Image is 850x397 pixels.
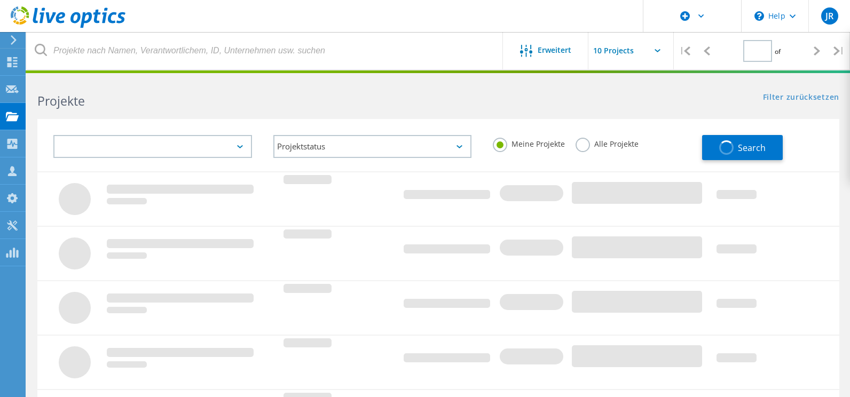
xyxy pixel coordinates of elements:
[37,92,85,109] b: Projekte
[825,12,833,20] span: JR
[576,138,639,148] label: Alle Projekte
[754,11,764,21] svg: \n
[493,138,565,148] label: Meine Projekte
[775,47,781,56] span: of
[273,135,472,158] div: Projektstatus
[538,46,571,54] span: Erweitert
[763,93,839,102] a: Filter zurücksetzen
[828,32,850,70] div: |
[738,142,766,154] span: Search
[11,22,125,30] a: Live Optics Dashboard
[674,32,696,70] div: |
[702,135,783,160] button: Search
[27,32,503,69] input: Projekte nach Namen, Verantwortlichem, ID, Unternehmen usw. suchen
